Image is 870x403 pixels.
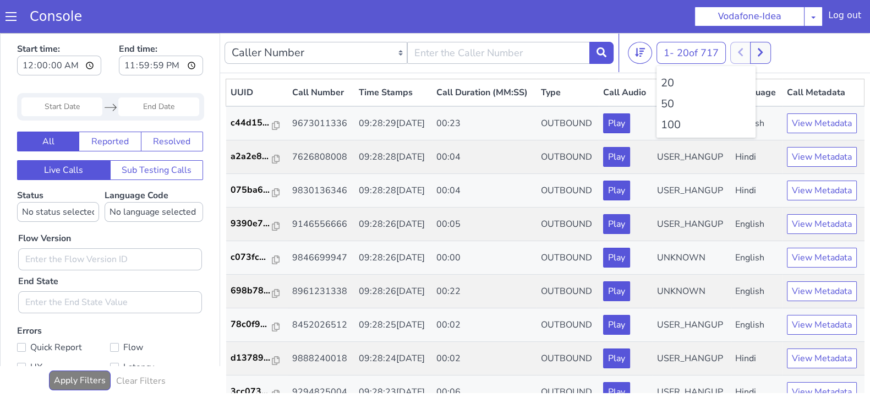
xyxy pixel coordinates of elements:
[354,175,433,208] td: 09:28:26[DATE]
[231,117,283,130] a: a2a2e8...
[653,73,731,107] td: UNKNOWN
[432,46,537,74] th: Call Duration (MM:SS)
[731,46,783,74] th: Language
[231,217,272,231] p: c073fc...
[603,181,630,201] button: Play
[17,326,110,342] label: UX
[17,307,110,322] label: Quick Report
[231,352,283,365] a: 3cc073...
[354,309,433,342] td: 09:28:24[DATE]
[119,6,203,46] label: End time:
[787,181,857,201] button: View Metadata
[537,73,599,107] td: OUTBOUND
[231,318,283,331] a: d13789...
[116,343,166,353] h6: Clear Filters
[231,150,272,164] p: 075ba6...
[231,251,272,264] p: 698b78...
[231,217,283,231] a: c073fc...
[653,107,731,141] td: USER_HANGUP
[231,318,272,331] p: d13789...
[432,73,537,107] td: 00:23
[432,342,537,376] td: 00:06
[656,9,726,31] button: 1- 20of 717
[17,9,95,24] a: Console
[17,6,101,46] label: Start time:
[105,156,203,189] label: Language Code
[828,9,861,26] div: Log out
[354,141,433,175] td: 09:28:28[DATE]
[731,242,783,275] td: English
[110,127,204,147] button: Sub Testing Calls
[653,342,731,376] td: USER_HANGUP
[537,208,599,242] td: OUTBOUND
[432,309,537,342] td: 00:02
[79,99,141,118] button: Reported
[288,46,354,74] th: Call Number
[603,282,630,302] button: Play
[141,99,203,118] button: Resolved
[18,258,202,280] input: Enter the End State Value
[603,148,630,167] button: Play
[787,315,857,335] button: View Metadata
[787,114,857,134] button: View Metadata
[653,309,731,342] td: USER_HANGUP
[110,326,203,342] label: Latency
[653,175,731,208] td: USER_HANGUP
[677,13,719,26] span: 20 of 717
[288,342,354,376] td: 9294825004
[537,107,599,141] td: OUTBOUND
[787,282,857,302] button: View Metadata
[432,242,537,275] td: 00:22
[231,251,283,264] a: 698b78...
[226,46,288,74] th: UUID
[603,215,630,235] button: Play
[603,114,630,134] button: Play
[783,46,864,74] th: Call Metadata
[105,169,203,189] select: Language Code
[288,73,354,107] td: 9673011336
[231,83,283,96] a: c44d15...
[731,342,783,376] td: Hindi
[231,117,272,130] p: a2a2e8...
[354,275,433,309] td: 09:28:25[DATE]
[354,342,433,376] td: 09:28:23[DATE]
[288,208,354,242] td: 9846699947
[354,46,433,74] th: Time Stamps
[599,46,653,74] th: Call Audio
[288,107,354,141] td: 7626808008
[537,46,599,74] th: Type
[787,349,857,369] button: View Metadata
[537,175,599,208] td: OUTBOUND
[653,275,731,309] td: USER_HANGUP
[537,342,599,376] td: OUTBOUND
[432,208,537,242] td: 00:00
[354,208,433,242] td: 09:28:26[DATE]
[231,83,272,96] p: c44d15...
[288,275,354,309] td: 8452026512
[110,307,203,322] label: Flow
[537,242,599,275] td: OUTBOUND
[731,275,783,309] td: English
[603,80,630,100] button: Play
[231,285,283,298] a: 78c0f9...
[661,42,751,58] li: 20
[432,275,537,309] td: 00:02
[17,156,99,189] label: Status
[603,315,630,335] button: Play
[118,64,199,83] input: End Date
[432,107,537,141] td: 00:04
[17,127,111,147] button: Live Calls
[603,248,630,268] button: Play
[661,84,751,100] li: 100
[354,242,433,275] td: 09:28:26[DATE]
[17,99,79,118] button: All
[694,7,805,26] button: Vodafone-Idea
[288,242,354,275] td: 8961231338
[537,309,599,342] td: OUTBOUND
[731,208,783,242] td: English
[653,208,731,242] td: UNKNOWN
[731,175,783,208] td: English
[231,184,283,197] a: 9390e7...
[18,215,202,237] input: Enter the Flow Version ID
[787,215,857,235] button: View Metadata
